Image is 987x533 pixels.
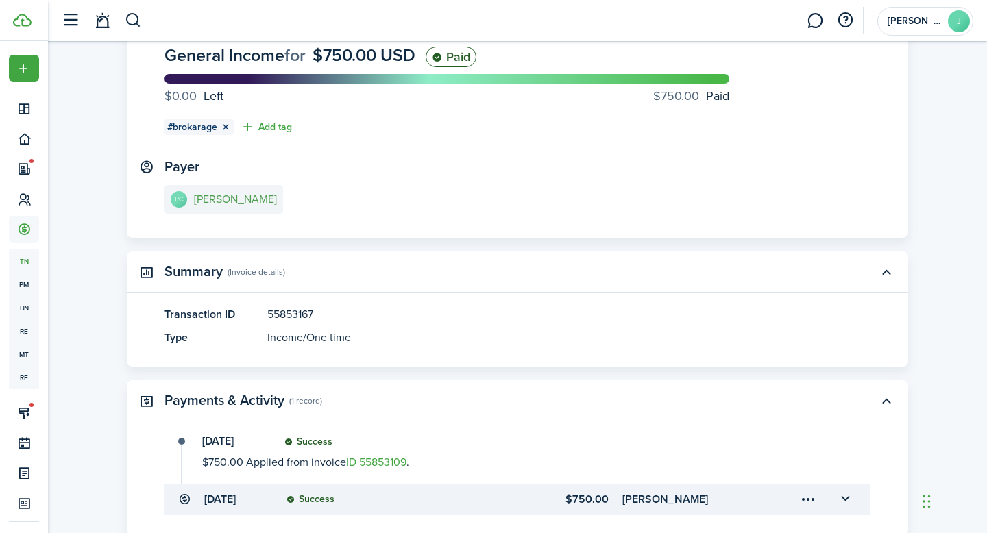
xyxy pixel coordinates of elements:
[89,3,115,38] a: Notifications
[888,16,942,26] span: Jacob
[796,488,820,511] button: Open menu
[58,8,84,34] button: Open sidebar
[9,366,39,389] a: re
[164,159,199,175] panel-main-title: Payer
[127,306,908,367] panel-main-body: Toggle accordion
[125,9,142,32] button: Search
[833,488,857,511] button: Toggle accordion
[164,87,197,106] progress-caption-label-value: $0.00
[653,87,699,106] progress-caption-label-value: $750.00
[267,306,425,323] panel-main-description: 55853167
[171,191,187,208] avatar-text: PC
[164,87,223,106] progress-caption-label: Left
[284,436,332,447] status: Success
[9,249,39,273] a: tn
[306,330,351,345] span: One time
[923,481,931,522] div: Drag
[202,454,828,471] transaction-details-activity-item-descri: $750.00 Applied from invoice .
[164,42,284,68] span: General Income
[948,10,970,32] avatar-text: J
[267,330,303,345] span: Income
[487,491,609,508] transaction-details-table-item-amount: $750.00
[287,494,334,505] status: Success
[13,14,32,27] img: TenantCloud
[833,9,857,32] button: Open resource center
[622,491,758,508] transaction-details-table-item-client: Philippe cardichon
[9,273,39,296] a: pm
[220,122,231,133] button: Remove tag
[164,185,283,214] a: PC[PERSON_NAME]
[164,306,260,323] panel-main-title: Transaction ID
[9,55,39,82] button: Open menu
[346,454,406,470] a: ID 55853109
[228,266,285,278] panel-main-subtitle: (Invoice details)
[802,3,828,38] a: Messaging
[9,319,39,343] a: re
[284,42,306,68] span: for
[164,330,260,346] panel-main-title: Type
[164,119,234,135] tag-preview: #brokarage
[9,296,39,319] a: bn
[918,467,987,533] iframe: Chat Widget
[194,193,277,206] e-details-info-title: [PERSON_NAME]
[875,389,898,412] button: Toggle accordion
[289,395,322,407] panel-main-subtitle: (1 record)
[202,436,271,447] transaction-details-activity-item-date: [DATE]
[267,330,425,346] panel-main-description: /
[164,264,223,280] panel-main-title: Summary
[653,87,729,106] progress-caption-label: Paid
[313,42,415,68] span: $750.00 USD
[204,491,273,508] transaction-details-table-item-date: [DATE]
[426,47,476,67] status: Paid
[164,393,284,408] panel-main-title: Payments & Activity
[241,119,292,135] button: Add tag
[875,260,898,284] button: Toggle accordion
[9,343,39,366] a: mt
